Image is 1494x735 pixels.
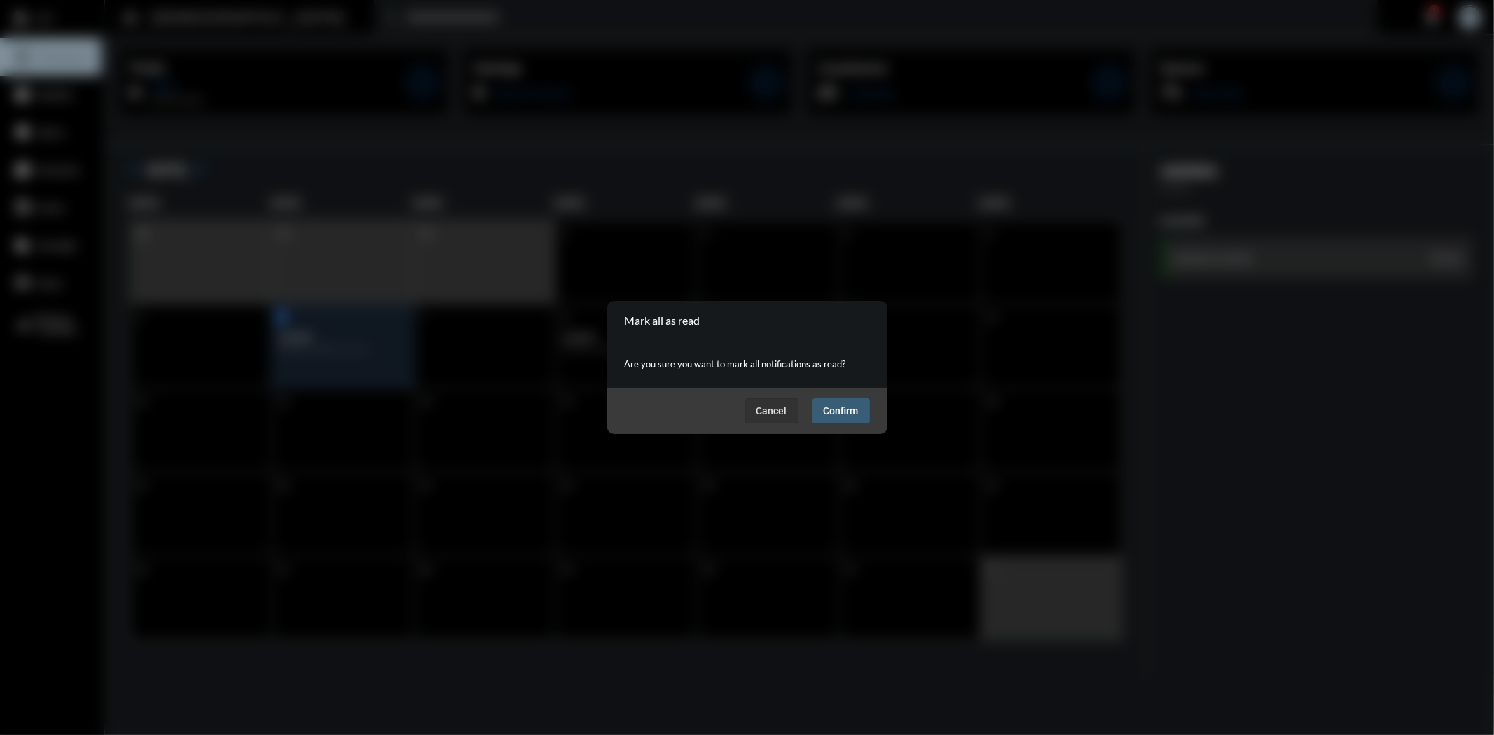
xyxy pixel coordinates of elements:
[625,314,700,327] h2: Mark all as read
[824,405,859,416] span: Confirm
[745,398,798,423] button: Cancel
[625,354,870,374] p: Are you sure you want to mark all notifications as read?
[812,398,870,423] button: Confirm
[756,405,787,416] span: Cancel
